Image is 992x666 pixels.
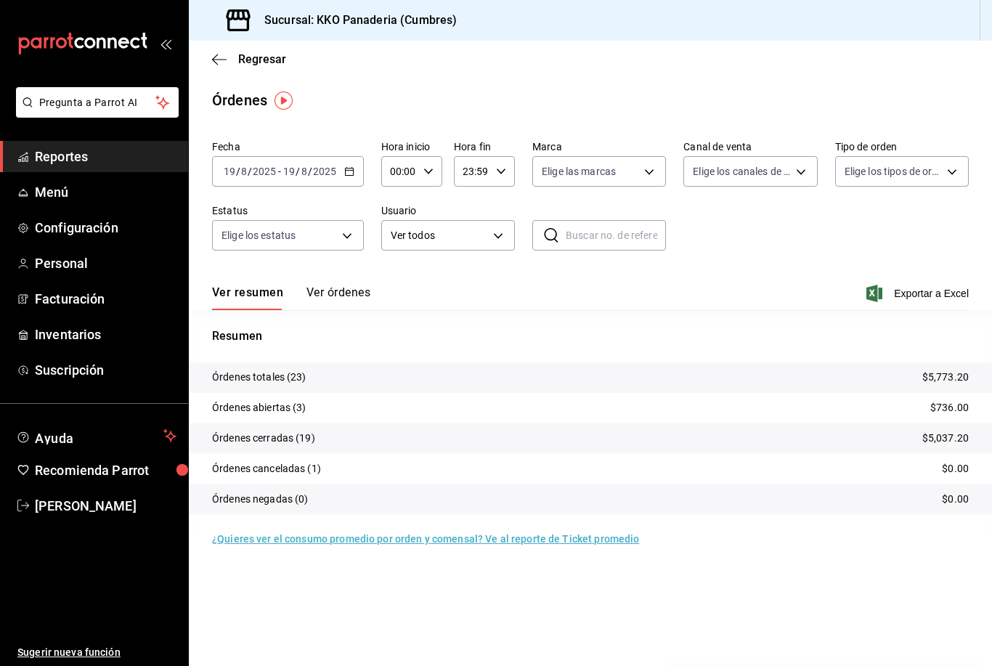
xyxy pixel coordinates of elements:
[212,370,306,385] p: Órdenes totales (23)
[683,142,817,152] label: Canal de venta
[35,182,176,202] span: Menú
[238,52,286,66] span: Regresar
[253,12,457,29] h3: Sucursal: KKO Panaderia (Cumbres)
[212,431,315,446] p: Órdenes cerradas (19)
[301,166,308,177] input: --
[845,164,942,179] span: Elige los tipos de orden
[212,461,321,476] p: Órdenes canceladas (1)
[381,142,442,152] label: Hora inicio
[17,645,176,660] span: Sugerir nueva función
[542,164,616,179] span: Elige las marcas
[454,142,515,152] label: Hora fin
[296,166,300,177] span: /
[566,221,666,250] input: Buscar no. de referencia
[922,431,969,446] p: $5,037.20
[212,533,639,545] a: ¿Quieres ver el consumo promedio por orden y comensal? Ve al reporte de Ticket promedio
[35,218,176,237] span: Configuración
[942,461,969,476] p: $0.00
[35,496,176,516] span: [PERSON_NAME]
[869,285,969,302] button: Exportar a Excel
[212,206,364,216] label: Estatus
[10,105,179,121] a: Pregunta a Parrot AI
[35,460,176,480] span: Recomienda Parrot
[240,166,248,177] input: --
[835,142,969,152] label: Tipo de orden
[35,325,176,344] span: Inventarios
[212,285,370,310] div: navigation tabs
[35,360,176,380] span: Suscripción
[693,164,790,179] span: Elige los canales de venta
[221,228,296,243] span: Elige los estatus
[922,370,969,385] p: $5,773.20
[930,400,969,415] p: $736.00
[306,285,370,310] button: Ver órdenes
[212,328,969,345] p: Resumen
[942,492,969,507] p: $0.00
[212,142,364,152] label: Fecha
[212,492,309,507] p: Órdenes negadas (0)
[35,253,176,273] span: Personal
[236,166,240,177] span: /
[308,166,312,177] span: /
[35,289,176,309] span: Facturación
[223,166,236,177] input: --
[16,87,179,118] button: Pregunta a Parrot AI
[212,89,267,111] div: Órdenes
[381,206,515,216] label: Usuario
[391,228,488,243] span: Ver todos
[212,285,283,310] button: Ver resumen
[248,166,252,177] span: /
[39,95,156,110] span: Pregunta a Parrot AI
[532,142,666,152] label: Marca
[312,166,337,177] input: ----
[278,166,281,177] span: -
[282,166,296,177] input: --
[212,52,286,66] button: Regresar
[35,427,158,444] span: Ayuda
[160,38,171,49] button: open_drawer_menu
[252,166,277,177] input: ----
[212,400,306,415] p: Órdenes abiertas (3)
[35,147,176,166] span: Reportes
[275,92,293,110] img: Tooltip marker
